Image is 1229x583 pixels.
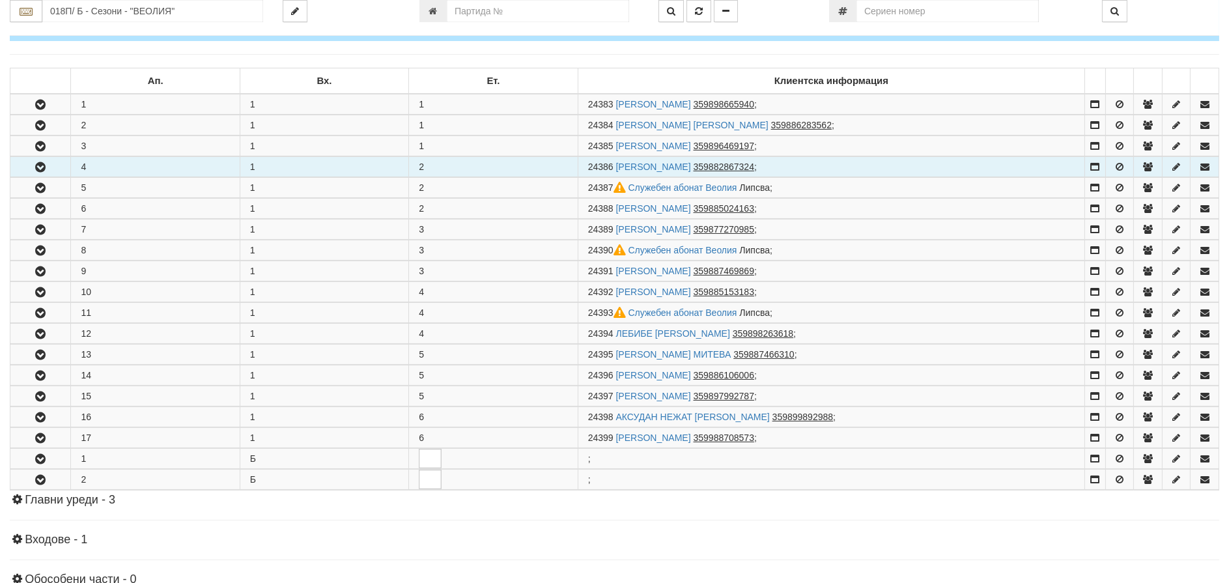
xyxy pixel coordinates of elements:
tcxspan: Call 359885024163 via 3CX [694,203,754,214]
td: 1 [240,282,408,302]
span: 1 [419,99,424,109]
span: Партида № [588,349,614,360]
td: 1 [240,365,408,386]
tcxspan: Call 359898263618 via 3CX [733,328,793,339]
a: [PERSON_NAME] [PERSON_NAME] [616,120,769,130]
a: [PERSON_NAME] [616,287,691,297]
span: 6 [419,412,424,422]
td: ; [578,136,1084,156]
td: ; [578,303,1084,323]
span: Партида № [588,266,614,276]
span: Партида № [588,162,614,172]
td: : No sort applied, sorting is disabled [1085,68,1106,94]
a: [PERSON_NAME] [616,224,691,235]
tcxspan: Call 359896469197 via 3CX [694,141,754,151]
td: 2 [71,115,240,135]
tcxspan: Call 359877270985 via 3CX [694,224,754,235]
td: 1 [240,136,408,156]
a: [PERSON_NAME] [616,162,691,172]
span: 6 [419,433,424,443]
tcxspan: Call 359899892988 via 3CX [772,412,833,422]
td: Вх.: No sort applied, sorting is disabled [240,68,408,94]
tcxspan: Call 359897992787 via 3CX [694,391,754,401]
td: ; [578,324,1084,344]
td: 1 [240,157,408,177]
span: 3 [419,266,424,276]
span: 4 [419,307,424,318]
td: 1 [240,220,408,240]
span: Партида № [588,328,614,339]
tcxspan: Call 359886283562 via 3CX [771,120,832,130]
td: 1 [240,261,408,281]
td: ; [578,157,1084,177]
td: 1 [240,199,408,219]
td: ; [578,470,1084,490]
span: 5 [419,370,424,380]
span: Партида № [588,245,629,255]
td: 14 [71,365,240,386]
td: 8 [71,240,240,261]
a: Служебен абонат Веолия [629,307,737,318]
td: 1 [71,94,240,115]
td: ; [578,199,1084,219]
span: Партида № [588,141,614,151]
td: 15 [71,386,240,406]
td: : No sort applied, sorting is disabled [1162,68,1191,94]
td: 10 [71,282,240,302]
td: ; [578,282,1084,302]
span: 1 [419,141,424,151]
a: [PERSON_NAME] [616,391,691,401]
span: 3 [419,245,424,255]
span: Липсва [739,245,770,255]
td: 1 [240,428,408,448]
td: Клиентска информация: No sort applied, sorting is disabled [578,68,1084,94]
span: Липсва [739,307,770,318]
td: 9 [71,261,240,281]
td: ; [578,345,1084,365]
a: АКСУДАН НЕЖАТ [PERSON_NAME] [616,412,770,422]
td: Ет.: No sort applied, sorting is disabled [409,68,578,94]
span: 2 [419,182,424,193]
tcxspan: Call 359885153183 via 3CX [694,287,754,297]
b: Ет. [487,76,500,86]
span: Партида № [588,182,629,193]
tcxspan: Call 359887469869 via 3CX [694,266,754,276]
span: Партида № [588,370,614,380]
a: [PERSON_NAME] МИТЕВА [616,349,731,360]
td: 1 [240,240,408,261]
b: Ап. [148,76,163,86]
a: [PERSON_NAME] [616,433,691,443]
td: 1 [240,324,408,344]
span: 2 [419,162,424,172]
td: ; [578,407,1084,427]
td: : No sort applied, sorting is disabled [1191,68,1219,94]
a: [PERSON_NAME] [616,370,691,380]
span: 1 [419,120,424,130]
td: 2 [71,470,240,490]
tcxspan: Call 359882867324 via 3CX [694,162,754,172]
span: Партида № [588,433,614,443]
td: ; [578,220,1084,240]
td: 1 [240,115,408,135]
td: 16 [71,407,240,427]
a: Служебен абонат Веолия [629,245,737,255]
span: 2 [419,203,424,214]
td: Ап.: No sort applied, sorting is disabled [71,68,240,94]
td: ; [578,449,1084,469]
td: 1 [240,178,408,198]
h4: Главни уреди - 3 [10,494,1219,507]
span: 5 [419,391,424,401]
td: ; [578,261,1084,281]
td: 4 [71,157,240,177]
a: Служебен абонат Веолия [629,182,737,193]
td: Б [240,449,408,469]
td: 1 [240,94,408,115]
span: 3 [419,224,424,235]
a: [PERSON_NAME] [616,266,691,276]
td: Б [240,470,408,490]
span: 4 [419,328,424,339]
td: ; [578,428,1084,448]
span: Партида № [588,307,629,318]
h4: Входове - 1 [10,533,1219,547]
td: ; [578,115,1084,135]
